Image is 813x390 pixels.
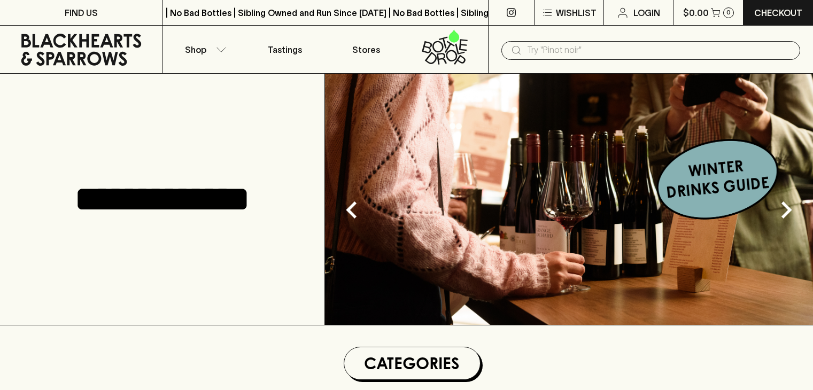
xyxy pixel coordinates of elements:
button: Previous [330,189,373,231]
a: Tastings [244,26,326,73]
input: Try "Pinot noir" [527,42,792,59]
a: Stores [326,26,407,73]
p: Shop [185,43,206,56]
img: optimise [325,74,813,325]
p: $0.00 [683,6,709,19]
button: Next [765,189,808,231]
p: 0 [726,10,731,15]
p: Login [633,6,660,19]
p: Wishlist [556,6,597,19]
h1: Categories [349,352,476,375]
p: Stores [352,43,380,56]
p: FIND US [65,6,98,19]
p: Checkout [754,6,802,19]
button: Shop [163,26,244,73]
p: Tastings [268,43,302,56]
